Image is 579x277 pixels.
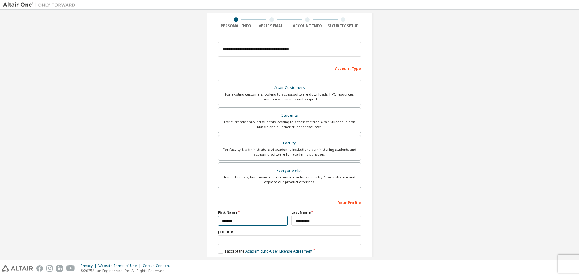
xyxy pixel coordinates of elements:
[245,249,312,254] a: Academic End-User License Agreement
[143,263,174,268] div: Cookie Consent
[81,268,174,273] p: © 2025 Altair Engineering, Inc. All Rights Reserved.
[289,24,325,28] div: Account Info
[222,166,357,175] div: Everyone else
[222,92,357,102] div: For existing customers looking to access software downloads, HPC resources, community, trainings ...
[81,263,98,268] div: Privacy
[222,147,357,157] div: For faculty & administrators of academic institutions administering students and accessing softwa...
[222,83,357,92] div: Altair Customers
[218,197,361,207] div: Your Profile
[291,210,361,215] label: Last Name
[222,139,357,147] div: Faculty
[222,120,357,129] div: For currently enrolled students looking to access the free Altair Student Edition bundle and all ...
[218,249,312,254] label: I accept the
[218,210,288,215] label: First Name
[325,24,361,28] div: Security Setup
[222,111,357,120] div: Students
[254,24,290,28] div: Verify Email
[218,24,254,28] div: Personal Info
[218,63,361,73] div: Account Type
[56,265,63,272] img: linkedin.svg
[218,229,361,234] label: Job Title
[46,265,53,272] img: instagram.svg
[3,2,78,8] img: Altair One
[2,265,33,272] img: altair_logo.svg
[222,175,357,184] div: For individuals, businesses and everyone else looking to try Altair software and explore our prod...
[36,265,43,272] img: facebook.svg
[66,265,75,272] img: youtube.svg
[98,263,143,268] div: Website Terms of Use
